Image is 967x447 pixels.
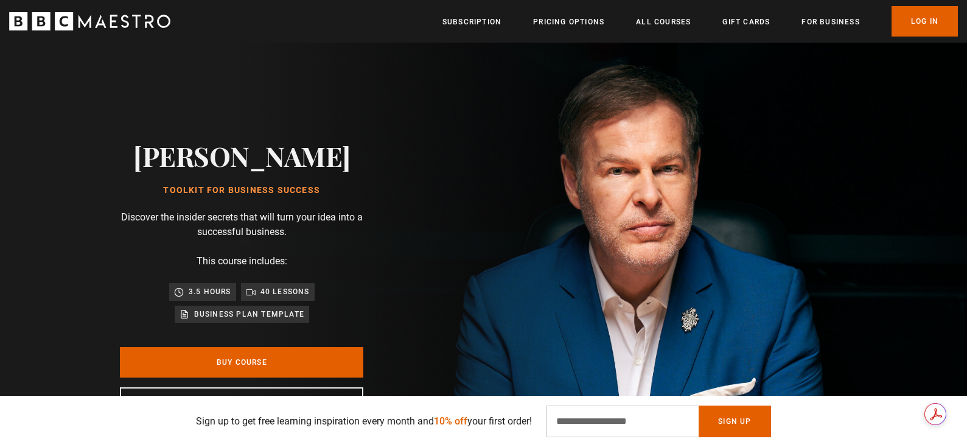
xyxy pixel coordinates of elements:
p: Discover the insider secrets that will turn your idea into a successful business. [120,210,363,239]
a: All Courses [636,16,691,28]
a: For business [801,16,859,28]
p: 3.5 hours [189,286,231,298]
button: Sign Up [699,406,770,437]
nav: Primary [442,6,958,37]
h1: Toolkit for Business Success [133,186,351,195]
p: Sign up to get free learning inspiration every month and your first order! [196,414,532,429]
a: Log In [892,6,958,37]
span: 10% off [434,415,467,427]
a: Subscribe to BBC Maestro [120,387,363,420]
p: This course includes: [197,254,287,269]
a: Gift Cards [722,16,770,28]
p: Business plan template [194,308,304,320]
a: Pricing Options [533,16,604,28]
p: 40 lessons [260,286,310,298]
a: Subscription [442,16,501,28]
a: Buy Course [120,347,363,378]
svg: BBC Maestro [9,12,170,30]
h2: [PERSON_NAME] [133,140,351,171]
